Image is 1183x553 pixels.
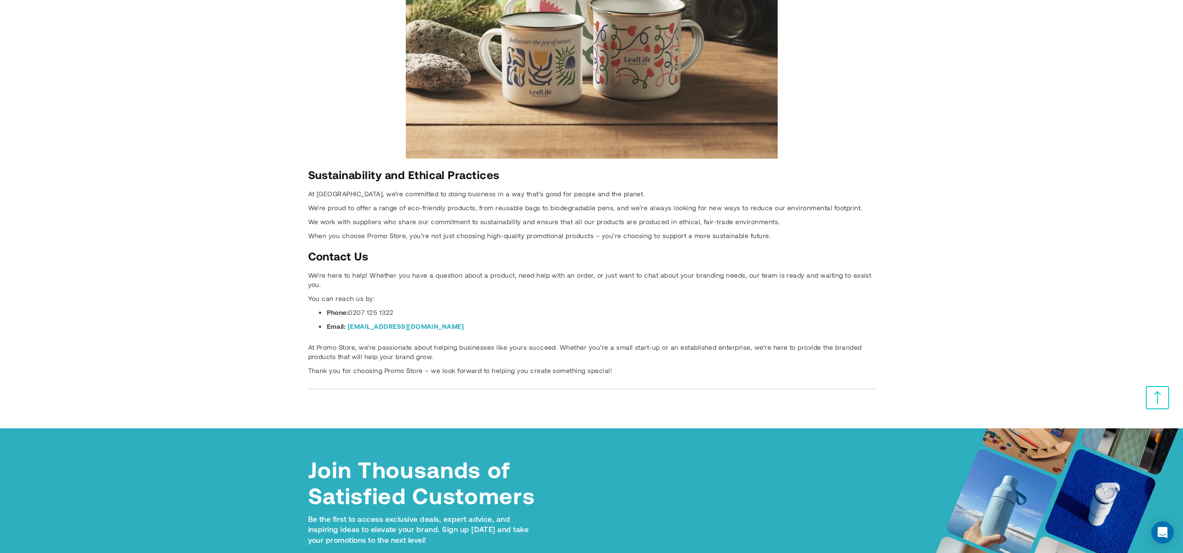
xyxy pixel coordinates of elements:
[308,204,862,212] span: We’re proud to offer a range of eco-friendly products, from reusable bags to biodegradable pens, ...
[308,514,541,545] p: Be the first to access exclusive deals, expert advice, and inspiring ideas to elevate your brand....
[308,271,872,288] span: We’re here to help! Whether you have a question about a product, need help with an order, or just...
[308,343,862,360] span: At Promo Store, we’re passionate about helping businesses like yours succeed. Whether you’re a sm...
[308,190,645,198] span: At [GEOGRAPHIC_DATA], we’re committed to doing business in a way that’s good for people and the p...
[308,232,771,240] span: When you choose Promo Store, you’re not just choosing high-quality promotional products – you’re ...
[348,322,464,330] a: [EMAIL_ADDRESS][DOMAIN_NAME]
[327,308,349,316] strong: Phone:
[327,308,394,316] span: 0207 125 1322
[308,294,375,302] span: You can reach us by:
[327,322,346,330] strong: Email:
[308,249,369,263] strong: Contact Us
[308,456,541,508] h4: Join Thousands of Satisfied Customers
[308,168,500,181] strong: Sustainability and Ethical Practices
[1151,521,1174,544] div: Open Intercom Messenger
[308,218,780,226] span: We work with suppliers who share our commitment to sustainability and ensure that all our product...
[308,366,612,374] span: Thank you for choosing Promo Store – we look forward to helping you create something special!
